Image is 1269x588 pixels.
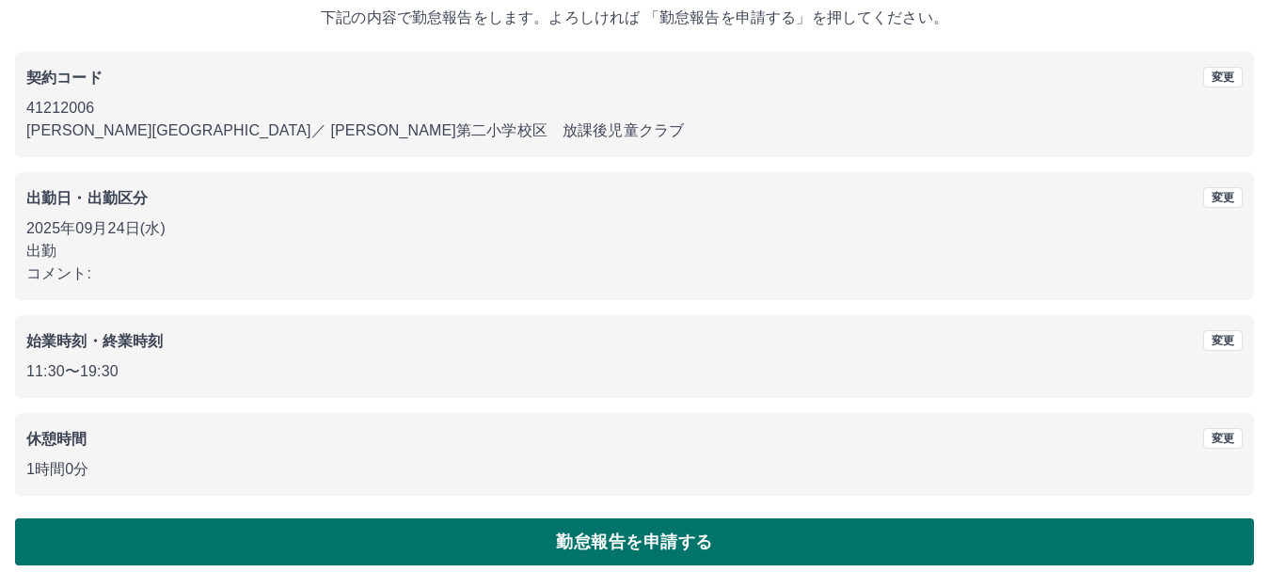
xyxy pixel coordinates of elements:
[26,262,1243,285] p: コメント:
[1203,67,1243,87] button: 変更
[15,518,1254,565] button: 勤怠報告を申請する
[26,70,103,86] b: 契約コード
[26,360,1243,383] p: 11:30 〜 19:30
[26,119,1243,142] p: [PERSON_NAME][GEOGRAPHIC_DATA] ／ [PERSON_NAME]第二小学校区 放課後児童クラブ
[26,458,1243,481] p: 1時間0分
[26,333,163,349] b: 始業時刻・終業時刻
[26,240,1243,262] p: 出勤
[26,190,148,206] b: 出勤日・出勤区分
[1203,330,1243,351] button: 変更
[26,97,1243,119] p: 41212006
[26,217,1243,240] p: 2025年09月24日(水)
[1203,428,1243,449] button: 変更
[1203,187,1243,208] button: 変更
[15,7,1254,29] p: 下記の内容で勤怠報告をします。よろしければ 「勤怠報告を申請する」を押してください。
[26,431,87,447] b: 休憩時間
